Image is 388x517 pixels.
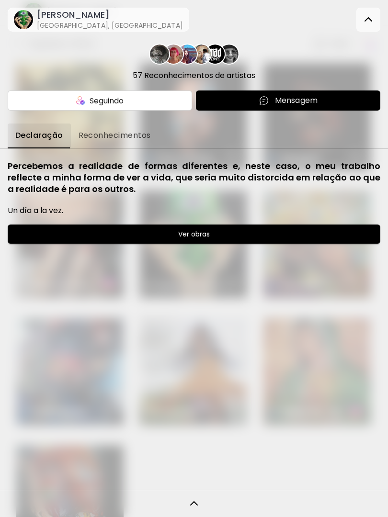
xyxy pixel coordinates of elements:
[90,95,124,107] span: Seguindo
[37,9,183,21] h6: [PERSON_NAME]
[79,131,151,140] span: Reconhecimentos
[196,90,380,111] button: chatIconMensagem
[275,95,318,106] p: Mensagem
[8,204,380,217] h6: Un día a la vez.
[178,228,210,240] h6: Ver obras
[259,95,269,106] img: chatIcon
[76,96,85,105] img: icon
[15,131,63,140] span: Declaração
[8,160,380,195] h6: Percebemos a realidade de formas diferentes e, neste caso, o meu trabalho reflecte a minha forma ...
[188,498,200,509] img: arrowUp
[363,14,374,25] img: arrow-up
[8,90,192,111] div: Seguindo
[8,225,380,244] button: Ver obras
[133,70,255,81] div: 57 Reconhecimentos de artistas
[37,21,183,30] h6: [GEOGRAPHIC_DATA], [GEOGRAPHIC_DATA]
